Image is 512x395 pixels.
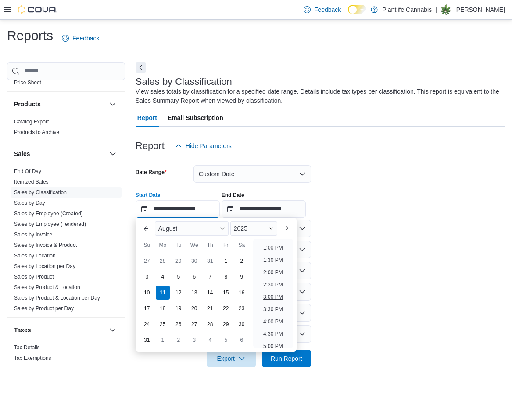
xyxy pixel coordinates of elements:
span: Email Subscription [168,109,223,127]
span: Sales by Classification [14,189,67,196]
a: Price Sheet [14,80,41,86]
div: Jesse Thurston [440,4,451,15]
a: Sales by Product & Location per Day [14,295,100,301]
button: Taxes [107,325,118,335]
div: day-8 [219,270,233,284]
button: Previous Month [139,221,153,236]
div: day-31 [203,254,217,268]
span: Sales by Location per Day [14,263,75,270]
div: Button. Open the year selector. 2025 is currently selected. [230,221,277,236]
a: Sales by Day [14,200,45,206]
button: Taxes [14,326,106,334]
div: day-26 [172,317,186,331]
span: Sales by Product & Location per Day [14,294,100,301]
span: Hide Parameters [186,141,232,150]
div: day-27 [140,254,154,268]
span: Tax Exemptions [14,355,51,362]
p: | [435,4,437,15]
button: Next month [279,221,293,236]
a: Sales by Product & Location [14,284,80,290]
div: day-5 [172,270,186,284]
div: day-27 [187,317,201,331]
div: Button. Open the month selector. August is currently selected. [155,221,229,236]
span: Sales by Invoice [14,231,52,238]
span: Sales by Employee (Tendered) [14,221,86,228]
span: Run Report [271,354,302,363]
a: End Of Day [14,168,41,174]
a: Sales by Invoice & Product [14,242,77,248]
h3: Sales [14,149,30,158]
a: Feedback [300,1,344,18]
div: day-17 [140,301,154,315]
span: Catalog Export [14,118,49,125]
div: day-6 [235,333,249,347]
div: day-18 [156,301,170,315]
div: Taxes [7,342,125,367]
span: Export [212,350,251,367]
span: Feedback [314,5,341,14]
h3: Taxes [14,326,31,334]
div: day-3 [187,333,201,347]
span: Sales by Product & Location [14,284,80,291]
li: 4:30 PM [260,329,286,339]
a: Sales by Invoice [14,232,52,238]
div: Sa [235,238,249,252]
h3: Report [136,141,165,151]
span: Sales by Product [14,273,54,280]
li: 2:00 PM [260,267,286,278]
span: August [158,225,178,232]
div: Pricing [7,77,125,91]
div: day-19 [172,301,186,315]
div: day-29 [172,254,186,268]
h3: Products [14,100,41,109]
div: day-16 [235,286,249,300]
div: day-2 [172,333,186,347]
button: Products [14,100,106,109]
li: 5:00 PM [260,341,286,352]
div: day-15 [219,286,233,300]
div: day-23 [235,301,249,315]
input: Press the down key to enter a popover containing a calendar. Press the escape key to close the po... [136,200,220,218]
div: Su [140,238,154,252]
div: day-10 [140,286,154,300]
div: day-25 [156,317,170,331]
label: End Date [222,192,244,199]
div: View sales totals by classification for a specified date range. Details include tax types per cla... [136,87,501,105]
button: Run Report [262,350,311,367]
div: Tu [172,238,186,252]
a: Itemized Sales [14,179,49,185]
div: Mo [156,238,170,252]
a: Sales by Location [14,253,56,259]
div: day-11 [156,286,170,300]
div: day-22 [219,301,233,315]
div: day-12 [172,286,186,300]
button: Open list of options [299,225,306,232]
a: Products to Archive [14,129,59,135]
a: Tax Details [14,344,40,351]
span: Report [137,109,157,127]
li: 3:00 PM [260,292,286,302]
button: Custom Date [193,165,311,183]
span: Tax Details [14,344,40,351]
a: Sales by Employee (Tendered) [14,221,86,227]
label: Date Range [136,169,167,176]
div: day-1 [219,254,233,268]
button: Next [136,62,146,73]
input: Dark Mode [348,5,366,14]
div: Fr [219,238,233,252]
div: day-28 [156,254,170,268]
button: Export [207,350,256,367]
span: Sales by Invoice & Product [14,242,77,249]
div: We [187,238,201,252]
li: 2:30 PM [260,279,286,290]
div: day-9 [235,270,249,284]
button: Hide Parameters [172,137,235,155]
div: day-6 [187,270,201,284]
h3: Sales by Classification [136,76,232,87]
button: Products [107,99,118,109]
div: August, 2025 [139,253,250,348]
div: day-4 [203,333,217,347]
label: Start Date [136,192,161,199]
span: Sales by Day [14,199,45,207]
